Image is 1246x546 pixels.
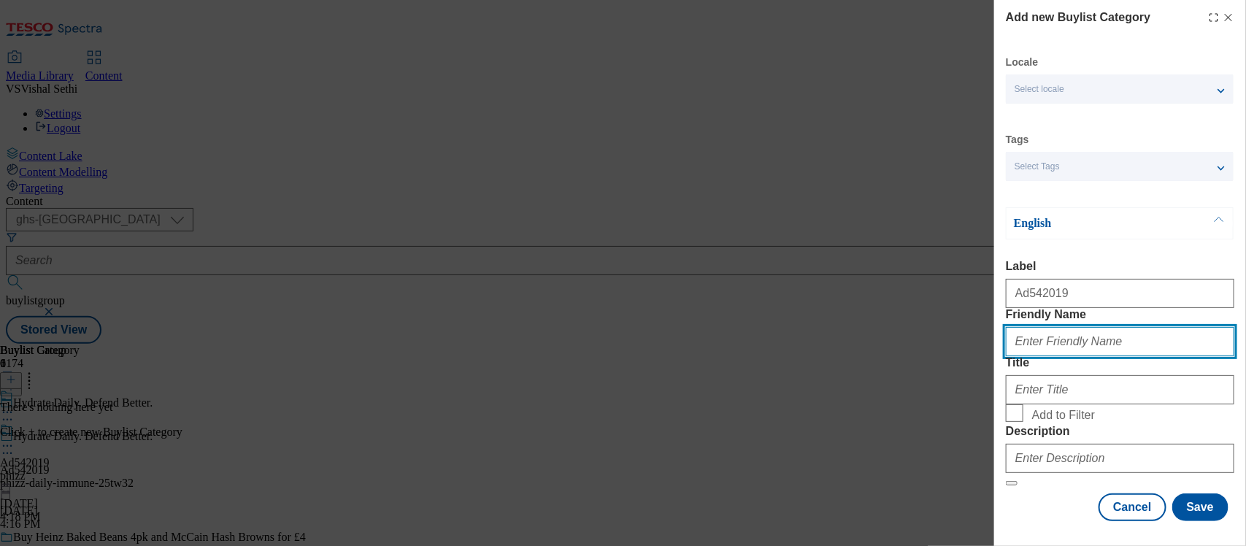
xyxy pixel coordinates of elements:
[1032,409,1095,422] span: Add to Filter
[1006,327,1234,356] input: Enter Friendly Name
[1006,260,1234,273] label: Label
[1015,84,1064,95] span: Select locale
[1015,161,1060,172] span: Select Tags
[1006,152,1234,181] button: Select Tags
[1006,136,1029,144] label: Tags
[1006,9,1150,26] h4: Add new Buylist Category
[1006,425,1234,438] label: Description
[1006,74,1234,104] button: Select locale
[1006,356,1234,369] label: Title
[1099,493,1166,521] button: Cancel
[1172,493,1228,521] button: Save
[1006,58,1038,66] label: Locale
[1006,279,1234,308] input: Enter Label
[1006,308,1234,321] label: Friendly Name
[1014,216,1167,231] p: English
[1006,444,1234,473] input: Enter Description
[1006,375,1234,404] input: Enter Title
